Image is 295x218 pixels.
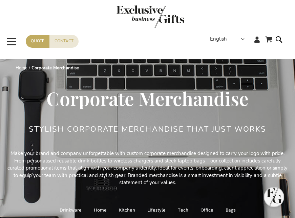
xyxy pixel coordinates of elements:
[31,65,79,71] strong: Corporate Merchandise
[226,205,236,215] a: Bags
[94,205,107,215] a: Home
[5,150,290,186] p: Make your brand and company unforgettable with custom corporate merchandise designed to carry you...
[210,35,227,43] span: English
[5,5,295,30] a: store logo
[26,35,49,47] a: Quote
[117,5,184,28] img: Exclusive Business gifts logo
[201,205,213,215] a: Office
[119,205,135,215] a: Kitchen
[29,125,266,133] h2: Stylish Corporate Merchandise That Just Works
[46,86,249,111] span: Corporate Merchandise
[49,35,79,47] a: Contact
[210,35,249,43] div: English
[16,65,27,71] a: Home
[178,205,188,215] a: Tech
[60,205,82,215] a: Drinkware
[147,205,166,215] a: Lifestyle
